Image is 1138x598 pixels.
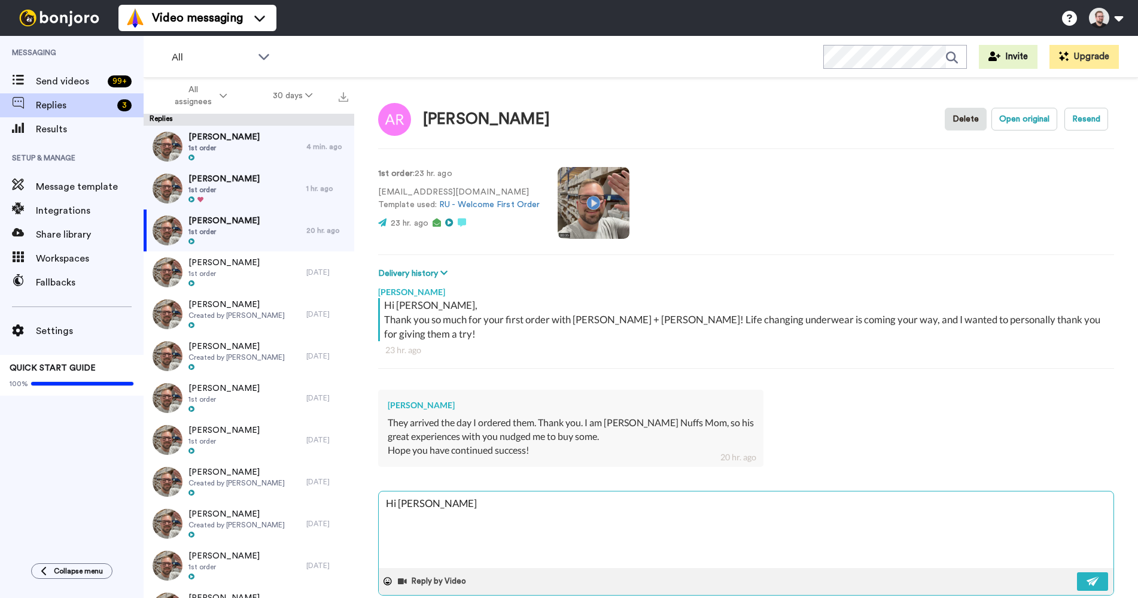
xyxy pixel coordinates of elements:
button: Upgrade [1049,45,1119,69]
span: Message template [36,180,144,194]
span: [PERSON_NAME] [188,466,285,478]
a: [PERSON_NAME]1st order4 min. ago [144,126,354,168]
span: QUICK START GUIDE [10,364,96,372]
img: f6137b88-6407-461a-afb2-3036642b1d84-thumb.jpg [153,509,182,539]
div: 1 hr. ago [306,184,348,193]
textarea: Hi [PERSON_NAME] [379,491,1113,568]
a: [PERSON_NAME]1st order1 hr. ago [144,168,354,210]
button: Open original [991,108,1057,130]
span: Results [36,122,144,136]
img: efa524da-70a9-41f2-aa42-4cb2d5cfdec7-thumb.jpg [153,425,182,455]
button: Invite [979,45,1037,69]
button: Export all results that match these filters now. [335,87,352,105]
div: 99 + [108,75,132,87]
span: 1st order [188,562,260,572]
div: [PERSON_NAME] [423,111,550,128]
button: All assignees [146,79,250,113]
span: [PERSON_NAME] [188,257,260,269]
img: vm-color.svg [126,8,145,28]
div: [PERSON_NAME] [388,399,754,411]
a: [PERSON_NAME]Created by [PERSON_NAME][DATE] [144,335,354,377]
img: 959508bd-38e8-4d41-a0c9-323e05a9f77b-thumb.jpg [153,215,182,245]
div: Hi [PERSON_NAME], Thank you so much for your first order with [PERSON_NAME] + [PERSON_NAME]! Life... [384,298,1111,341]
a: [PERSON_NAME]1st order20 hr. ago [144,210,354,251]
span: [PERSON_NAME] [188,131,260,143]
a: [PERSON_NAME]1st order[DATE] [144,419,354,461]
div: [PERSON_NAME] [378,280,1114,298]
span: 1st order [188,185,260,195]
div: 20 hr. ago [306,226,348,235]
div: 4 min. ago [306,142,348,151]
span: 100% [10,379,28,388]
button: Collapse menu [31,563,112,579]
span: Integrations [36,204,144,218]
div: 20 hr. ago [720,451,756,463]
div: 23 hr. ago [385,344,1107,356]
button: Reply by Video [397,572,470,590]
span: Created by [PERSON_NAME] [188,478,285,488]
a: [PERSON_NAME]1st order[DATE] [144,545,354,587]
strong: 1st order [378,169,413,178]
div: 3 [117,99,132,111]
span: Replies [36,98,112,113]
a: [PERSON_NAME]Created by [PERSON_NAME][DATE] [144,503,354,545]
span: 1st order [188,394,260,404]
img: f6137b88-6407-461a-afb2-3036642b1d84-thumb.jpg [153,467,182,497]
span: Created by [PERSON_NAME] [188,311,285,320]
span: 1st order [188,227,260,236]
a: [PERSON_NAME]Created by [PERSON_NAME][DATE] [144,293,354,335]
span: 1st order [188,436,260,446]
span: Created by [PERSON_NAME] [188,353,285,362]
div: Replies [144,114,354,126]
img: export.svg [339,92,348,102]
div: [DATE] [306,477,348,487]
a: [PERSON_NAME]1st order[DATE] [144,377,354,419]
div: [DATE] [306,393,348,403]
button: Resend [1064,108,1108,130]
img: send-white.svg [1087,576,1100,586]
img: efa524da-70a9-41f2-aa42-4cb2d5cfdec7-thumb.jpg [153,383,182,413]
a: RU - Welcome First Order [439,201,540,209]
div: [DATE] [306,351,348,361]
img: 959508bd-38e8-4d41-a0c9-323e05a9f77b-thumb.jpg [153,174,182,204]
span: Send videos [36,74,103,89]
img: f6137b88-6407-461a-afb2-3036642b1d84-thumb.jpg [153,299,182,329]
span: [PERSON_NAME] [188,173,260,185]
span: [PERSON_NAME] [188,215,260,227]
span: All assignees [169,84,217,108]
img: f6137b88-6407-461a-afb2-3036642b1d84-thumb.jpg [153,341,182,371]
span: 1st order [188,269,260,278]
span: All [172,50,252,65]
span: Created by [PERSON_NAME] [188,520,285,530]
div: They arrived the day I ordered them. Thank you. I am [PERSON_NAME] Nuffs Mom, so his great experi... [388,416,754,457]
span: [PERSON_NAME] [188,550,260,562]
img: efa524da-70a9-41f2-aa42-4cb2d5cfdec7-thumb.jpg [153,551,182,581]
p: [EMAIL_ADDRESS][DOMAIN_NAME] Template used: [378,186,540,211]
span: 23 hr. ago [391,219,428,227]
span: Fallbacks [36,275,144,290]
img: 959508bd-38e8-4d41-a0c9-323e05a9f77b-thumb.jpg [153,132,182,162]
span: Video messaging [152,10,243,26]
span: [PERSON_NAME] [188,508,285,520]
div: [DATE] [306,268,348,277]
p: : 23 hr. ago [378,168,540,180]
div: [DATE] [306,309,348,319]
span: Workspaces [36,251,144,266]
div: [DATE] [306,561,348,570]
button: Delete [945,108,987,130]
div: [DATE] [306,519,348,529]
span: Share library [36,227,144,242]
a: [PERSON_NAME]Created by [PERSON_NAME][DATE] [144,461,354,503]
span: [PERSON_NAME] [188,299,285,311]
a: [PERSON_NAME]1st order[DATE] [144,251,354,293]
button: 30 days [250,85,336,107]
div: [DATE] [306,435,348,445]
span: [PERSON_NAME] [188,341,285,353]
span: 1st order [188,143,260,153]
img: efa524da-70a9-41f2-aa42-4cb2d5cfdec7-thumb.jpg [153,257,182,287]
img: bj-logo-header-white.svg [14,10,104,26]
span: [PERSON_NAME] [188,424,260,436]
span: Collapse menu [54,566,103,576]
span: [PERSON_NAME] [188,383,260,394]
